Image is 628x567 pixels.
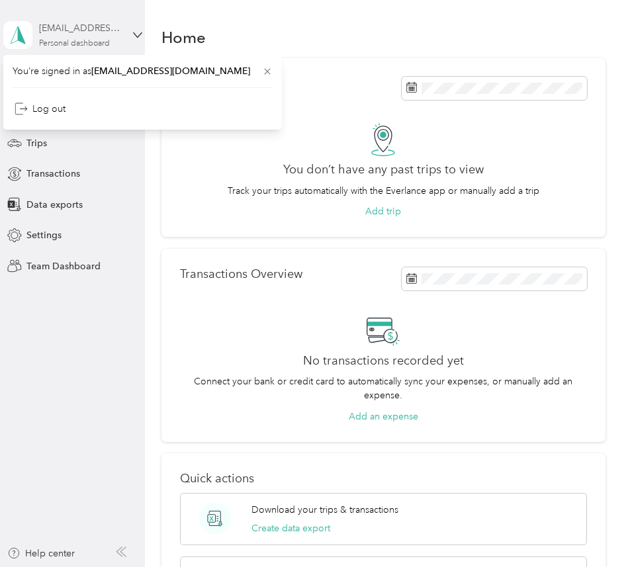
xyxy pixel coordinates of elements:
h2: No transactions recorded yet [303,354,464,368]
span: Trips [26,136,47,150]
button: Add trip [365,204,401,218]
span: You’re signed in as [13,64,273,78]
div: Log out [15,102,66,116]
button: Help center [7,546,75,560]
button: Add an expense [349,410,418,423]
span: Team Dashboard [26,259,101,273]
p: Download your trips & transactions [251,503,398,517]
div: Personal dashboard [39,40,110,48]
p: Track your trips automatically with the Everlance app or manually add a trip [228,184,539,198]
h2: You don’t have any past trips to view [283,163,484,177]
span: Settings [26,228,62,242]
button: Create data export [251,521,330,535]
p: Quick actions [180,472,587,486]
span: Transactions [26,167,80,181]
div: [EMAIL_ADDRESS][DOMAIN_NAME] [39,21,122,35]
span: [EMAIL_ADDRESS][DOMAIN_NAME] [91,65,250,77]
p: Connect your bank or credit card to automatically sync your expenses, or manually add an expense. [180,374,587,402]
p: Transactions Overview [180,267,302,281]
span: Data exports [26,198,83,212]
iframe: Everlance-gr Chat Button Frame [554,493,628,567]
h1: Home [161,30,206,44]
